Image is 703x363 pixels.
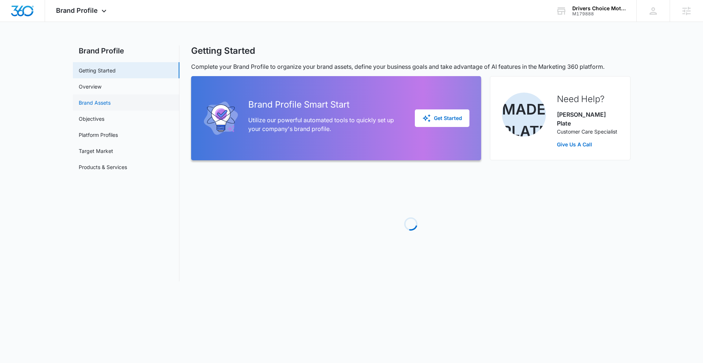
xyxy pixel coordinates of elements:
a: Platform Profiles [79,131,118,139]
p: Complete your Brand Profile to organize your brand assets, define your business goals and take ad... [191,62,631,71]
p: Customer Care Specialist [557,128,618,135]
a: Brand Assets [79,99,111,106]
a: Give Us A Call [557,141,618,148]
a: Objectives [79,115,104,123]
a: Products & Services [79,163,127,171]
div: account id [572,11,626,16]
a: Overview [79,83,101,90]
p: Utilize our powerful automated tools to quickly set up your company's brand profile. [248,116,403,133]
a: Target Market [79,147,113,155]
img: Madeline Plate [502,93,546,136]
p: [PERSON_NAME] Plate [557,110,618,128]
h2: Need Help? [557,93,618,106]
h2: Brand Profile [73,45,179,56]
div: Get Started [422,114,462,123]
h1: Getting Started [191,45,255,56]
a: Getting Started [79,67,116,74]
span: Brand Profile [56,7,98,14]
button: Get Started [415,109,469,127]
h2: Brand Profile Smart Start [248,98,403,111]
div: account name [572,5,626,11]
